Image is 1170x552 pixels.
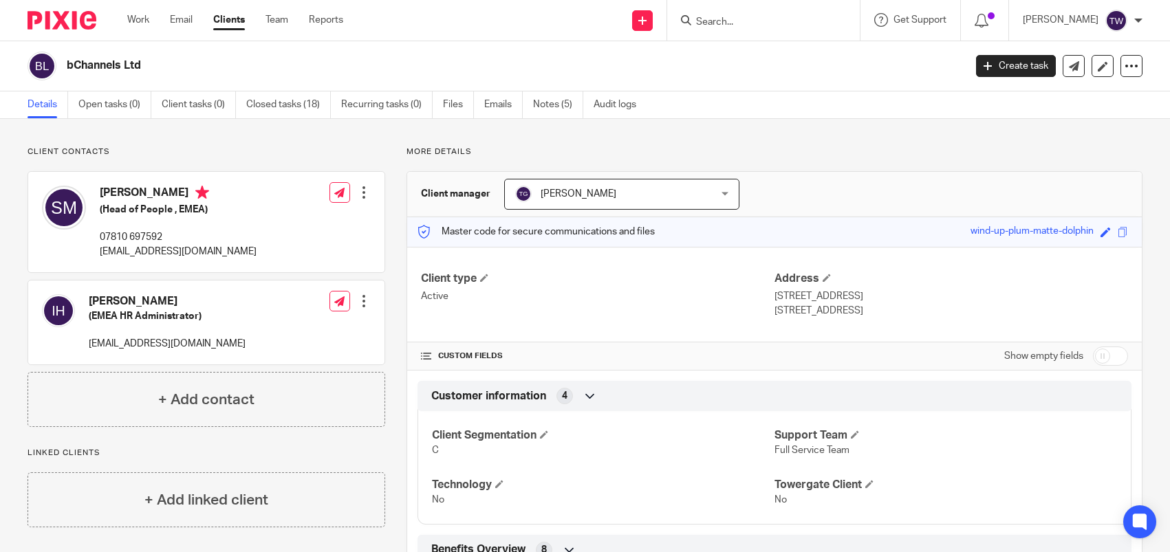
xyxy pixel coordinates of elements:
p: [STREET_ADDRESS] [774,304,1128,318]
p: Linked clients [28,448,385,459]
input: Search [695,16,819,29]
img: svg%3E [28,52,56,80]
a: Audit logs [594,91,647,118]
p: Active [421,289,774,303]
img: svg%3E [1105,10,1127,32]
a: Recurring tasks (0) [341,91,433,118]
a: Emails [484,91,523,118]
span: No [432,495,444,505]
label: Show empty fields [1004,349,1083,363]
h5: (Head of People , EMEA) [100,203,257,217]
p: [EMAIL_ADDRESS][DOMAIN_NAME] [100,245,257,258]
span: [PERSON_NAME] [541,189,616,199]
h4: Technology [432,478,774,492]
h4: Client Segmentation [432,428,774,443]
a: Clients [213,13,245,27]
p: [STREET_ADDRESS] [774,289,1128,303]
span: No [774,495,787,505]
a: Client tasks (0) [162,91,236,118]
h5: (EMEA HR Administrator) [89,309,246,323]
span: Full Service Team [774,445,849,455]
h4: Address [774,272,1128,286]
h4: + Add linked client [144,489,268,511]
a: Notes (5) [533,91,583,118]
span: 4 [562,389,567,403]
p: Master code for secure communications and files [418,225,655,239]
p: More details [407,146,1142,157]
img: Pixie [28,11,96,30]
h4: [PERSON_NAME] [100,186,257,203]
a: Files [443,91,474,118]
a: Open tasks (0) [78,91,151,118]
span: Customer information [431,389,546,404]
h3: Client manager [421,187,490,201]
h4: Towergate Client [774,478,1117,492]
a: Create task [976,55,1056,77]
a: Email [170,13,193,27]
p: Client contacts [28,146,385,157]
a: Details [28,91,68,118]
a: Closed tasks (18) [246,91,331,118]
p: 07810 697592 [100,230,257,244]
a: Team [266,13,288,27]
img: svg%3E [515,186,532,202]
h4: Client type [421,272,774,286]
span: C [432,445,439,455]
h2: bChannels Ltd [67,58,778,73]
img: svg%3E [42,186,86,230]
div: wind-up-plum-matte-dolphin [971,224,1094,240]
p: [EMAIL_ADDRESS][DOMAIN_NAME] [89,337,246,351]
h4: CUSTOM FIELDS [421,351,774,362]
img: svg%3E [42,294,75,327]
h4: [PERSON_NAME] [89,294,246,309]
h4: + Add contact [158,389,254,410]
h4: Support Team [774,428,1117,443]
i: Primary [195,186,209,199]
a: Work [127,13,149,27]
a: Reports [309,13,343,27]
p: [PERSON_NAME] [1023,13,1098,27]
span: Get Support [893,15,946,25]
